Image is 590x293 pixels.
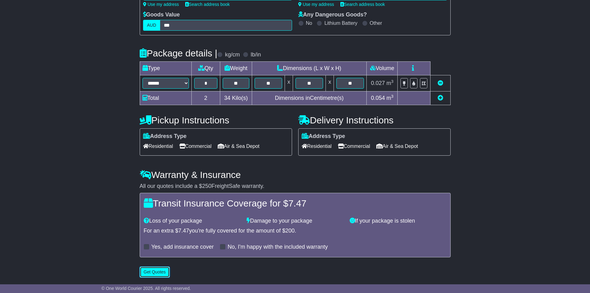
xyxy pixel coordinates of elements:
[370,20,382,26] label: Other
[224,95,230,101] span: 34
[140,115,292,125] h4: Pickup Instructions
[140,48,217,58] h4: Package details |
[288,198,306,208] span: 7.47
[140,183,451,190] div: All our quotes include a $ FreightSafe warranty.
[140,267,170,277] button: Get Quotes
[143,133,187,140] label: Address Type
[143,2,179,7] a: Use my address
[140,91,191,105] td: Total
[387,80,394,86] span: m
[298,2,334,7] a: Use my address
[371,95,385,101] span: 0.054
[144,198,447,208] h4: Transit Insurance Coverage for $
[324,20,357,26] label: Lithium Battery
[140,170,451,180] h4: Warranty & Insurance
[143,141,173,151] span: Residential
[391,79,394,84] sup: 3
[387,95,394,101] span: m
[144,228,447,234] div: For an extra $ you're fully covered for the amount of $ .
[302,141,332,151] span: Residential
[143,20,160,31] label: AUD
[220,62,252,75] td: Weight
[185,2,230,7] a: Search address book
[302,133,345,140] label: Address Type
[340,2,385,7] a: Search address book
[438,95,443,101] a: Add new item
[326,75,334,91] td: x
[285,75,293,91] td: x
[191,91,220,105] td: 2
[179,141,212,151] span: Commercial
[251,51,261,58] label: lb/in
[218,141,260,151] span: Air & Sea Depot
[391,94,394,99] sup: 3
[367,62,398,75] td: Volume
[225,51,240,58] label: kg/cm
[141,218,244,224] div: Loss of your package
[102,286,191,291] span: © One World Courier 2025. All rights reserved.
[376,141,418,151] span: Air & Sea Depot
[338,141,370,151] span: Commercial
[252,62,367,75] td: Dimensions (L x W x H)
[285,228,295,234] span: 200
[140,62,191,75] td: Type
[298,115,451,125] h4: Delivery Instructions
[306,20,312,26] label: No
[438,80,443,86] a: Remove this item
[347,218,450,224] div: If your package is stolen
[298,11,367,18] label: Any Dangerous Goods?
[220,91,252,105] td: Kilo(s)
[228,244,328,251] label: No, I'm happy with the included warranty
[371,80,385,86] span: 0.027
[151,244,214,251] label: Yes, add insurance cover
[243,218,347,224] div: Damage to your package
[202,183,212,189] span: 250
[252,91,367,105] td: Dimensions in Centimetre(s)
[143,11,180,18] label: Goods Value
[191,62,220,75] td: Qty
[178,228,189,234] span: 7.47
